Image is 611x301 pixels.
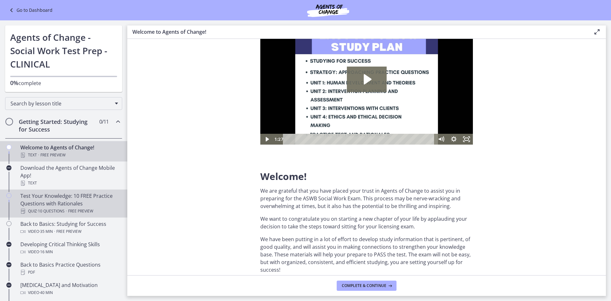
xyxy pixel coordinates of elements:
div: Text [20,151,120,159]
span: · 16 min [39,248,53,256]
div: PDF [20,269,120,276]
span: Free preview [68,207,93,215]
button: Mute [174,109,187,120]
span: Search by lesson title [11,100,112,107]
div: Quiz [20,207,120,215]
div: Download the Agents of Change Mobile App! [20,164,120,187]
div: Video [20,248,120,256]
span: Complete & continue [342,283,386,288]
div: [MEDICAL_DATA] and Motivation [20,281,120,297]
button: Fullscreen [200,109,213,120]
span: Free preview [56,228,81,235]
div: Search by lesson title [5,97,122,110]
p: We want to congratulate you on starting a new chapter of your life by applauding your decision to... [260,215,473,230]
p: We are grateful that you have placed your trust in Agents of Change to assist you in preparing fo... [260,187,473,210]
span: Free preview [40,151,66,159]
button: Show settings menu [187,109,200,120]
div: Test Your Knowledge: 10 FREE Practice Questions with Rationales [20,192,120,215]
span: 0 / 11 [99,118,109,125]
span: Welcome! [260,170,307,183]
h1: Agents of Change - Social Work Test Prep - CLINICAL [10,31,117,71]
div: Back to Basics Practice Questions [20,261,120,276]
img: Agents of Change Social Work Test Prep [290,3,366,18]
span: · [66,207,67,215]
p: We have been putting in a lot of effort to develop study information that is pertinent, of good q... [260,235,473,274]
span: · [38,151,39,159]
span: · 10 Questions [37,207,65,215]
button: Play Video: c1o6hcmjueu5qasqsu00.mp4 [87,42,126,67]
div: Text [20,179,120,187]
div: Developing Critical Thinking Skills [20,240,120,256]
span: · 35 min [39,228,53,235]
div: Back to Basics: Studying for Success [20,220,120,235]
span: · [54,228,55,235]
div: Video [20,228,120,235]
span: 0% [10,79,18,87]
h3: Welcome to Agents of Change! [132,28,583,36]
a: Go to Dashboard [8,6,53,14]
div: Welcome to Agents of Change! [20,144,120,159]
button: Complete & continue [337,281,397,291]
div: Playbar [27,109,171,120]
h2: Getting Started: Studying for Success [19,118,96,133]
p: complete [10,79,117,87]
span: · 40 min [39,289,53,297]
div: Video [20,289,120,297]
